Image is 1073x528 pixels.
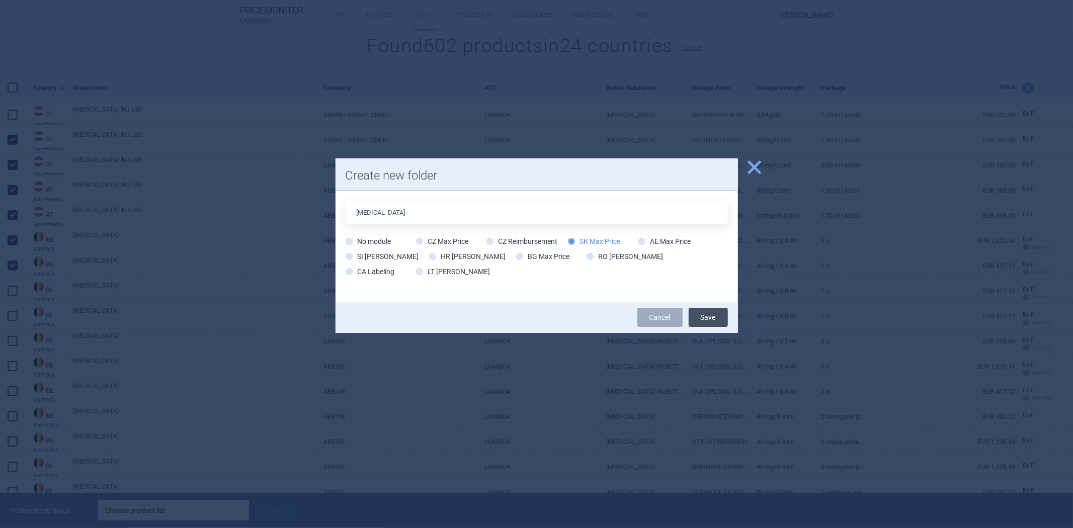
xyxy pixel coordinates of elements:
label: AE Max Price [638,236,691,246]
label: SK Max Price [568,236,621,246]
a: Cancel [637,308,683,327]
label: HR [PERSON_NAME] [429,251,506,261]
label: SI [PERSON_NAME] [346,251,419,261]
label: RO [PERSON_NAME] [587,251,664,261]
h1: Create new folder [346,168,728,183]
label: BG Max Price [516,251,570,261]
label: No module [346,236,391,246]
label: CZ Max Price [416,236,469,246]
input: Folder name [346,201,728,224]
label: CZ Reimbursement [486,236,558,246]
label: CA Labeling [346,267,395,277]
label: LT [PERSON_NAME] [416,267,490,277]
button: Save [689,308,728,327]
